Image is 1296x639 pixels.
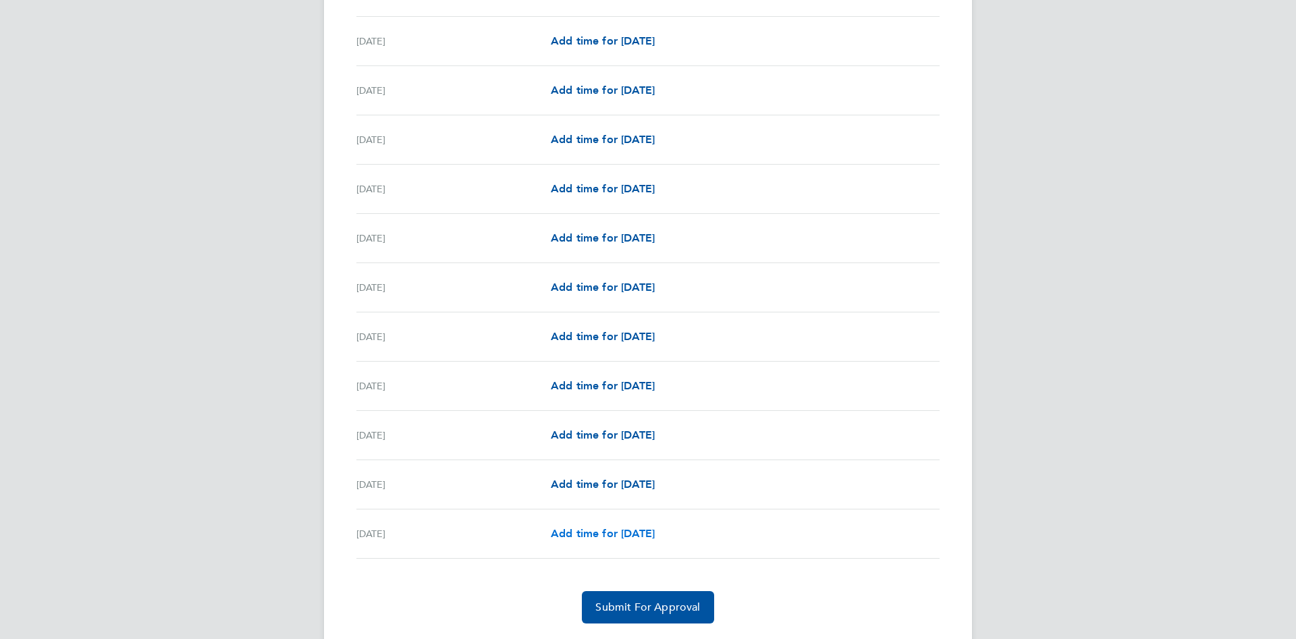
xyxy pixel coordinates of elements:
span: Add time for [DATE] [551,182,655,195]
div: [DATE] [356,378,551,394]
span: Add time for [DATE] [551,34,655,47]
span: Submit For Approval [595,601,700,614]
a: Add time for [DATE] [551,329,655,345]
div: [DATE] [356,230,551,246]
div: [DATE] [356,427,551,443]
a: Add time for [DATE] [551,427,655,443]
a: Add time for [DATE] [551,33,655,49]
a: Add time for [DATE] [551,378,655,394]
div: [DATE] [356,132,551,148]
div: [DATE] [356,33,551,49]
span: Add time for [DATE] [551,527,655,540]
a: Add time for [DATE] [551,132,655,148]
a: Add time for [DATE] [551,181,655,197]
span: Add time for [DATE] [551,428,655,441]
a: Add time for [DATE] [551,230,655,246]
div: [DATE] [356,279,551,296]
span: Add time for [DATE] [551,231,655,244]
div: [DATE] [356,329,551,345]
button: Submit For Approval [582,591,713,623]
a: Add time for [DATE] [551,476,655,493]
div: [DATE] [356,82,551,99]
div: [DATE] [356,476,551,493]
a: Add time for [DATE] [551,526,655,542]
a: Add time for [DATE] [551,279,655,296]
span: Add time for [DATE] [551,281,655,294]
span: Add time for [DATE] [551,330,655,343]
span: Add time for [DATE] [551,478,655,491]
span: Add time for [DATE] [551,379,655,392]
span: Add time for [DATE] [551,133,655,146]
a: Add time for [DATE] [551,82,655,99]
div: [DATE] [356,526,551,542]
div: [DATE] [356,181,551,197]
span: Add time for [DATE] [551,84,655,96]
